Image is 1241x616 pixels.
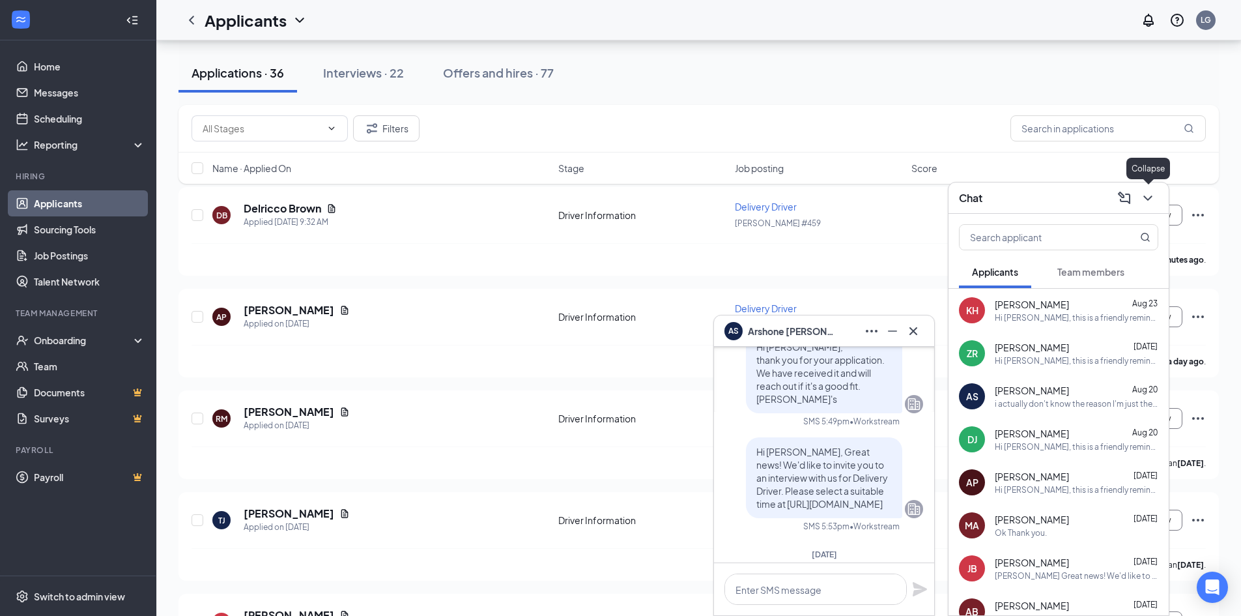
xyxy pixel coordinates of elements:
svg: ComposeMessage [1117,190,1132,206]
svg: ChevronDown [326,123,337,134]
input: Search in applications [1010,115,1206,141]
a: Home [34,53,145,80]
span: [DATE] [1134,471,1158,480]
svg: Analysis [16,138,29,151]
div: Hi [PERSON_NAME], this is a friendly reminder. To move forward with your application for Delivery... [995,441,1158,452]
div: SMS 5:53pm [803,521,849,532]
h1: Applicants [205,9,287,31]
span: [PERSON_NAME] [995,470,1069,483]
div: Driver Information [558,209,727,222]
h5: [PERSON_NAME] [244,405,334,419]
div: i actually don't know the reason I'm just the middle man it has something to do with insurance wa... [995,398,1158,409]
a: Team [34,353,145,379]
div: TJ [218,515,225,526]
div: ZR [967,347,978,360]
svg: Ellipses [864,323,879,339]
svg: Minimize [885,323,900,339]
button: Filter Filters [353,115,420,141]
button: Ellipses [861,321,882,342]
svg: Company [906,501,922,517]
svg: UserCheck [16,334,29,347]
span: [DATE] [1134,600,1158,609]
span: Delivery Driver [735,201,797,213]
svg: QuestionInfo [1169,12,1185,28]
button: Plane [912,581,928,597]
span: Aug 23 [1132,299,1158,308]
svg: Ellipses [1190,512,1206,528]
input: All Stages [203,121,321,136]
span: • Workstream [849,521,900,532]
h5: [PERSON_NAME] [244,303,334,317]
span: Score [911,162,937,175]
div: LG [1201,14,1211,25]
div: Applied [DATE] 9:32 AM [244,216,337,229]
svg: MagnifyingGlass [1184,123,1194,134]
div: Applied on [DATE] [244,521,350,534]
button: Cross [903,321,924,342]
a: Applicants [34,190,145,216]
span: Hi [PERSON_NAME], Great news! We'd like to invite you to an interview with us for Delivery Driver... [756,446,888,510]
svg: Filter [364,121,380,136]
span: Arshone [PERSON_NAME] [748,324,839,338]
a: Job Postings [34,242,145,269]
div: Reporting [34,138,146,151]
span: [PERSON_NAME] [995,341,1069,354]
svg: Ellipses [1190,411,1206,426]
div: Hiring [16,171,143,182]
div: Hi [PERSON_NAME], this is a friendly reminder. To move forward with your application for Delivery... [995,484,1158,495]
svg: ChevronDown [1140,190,1156,206]
h5: Delricco Brown [244,201,321,216]
svg: Document [339,305,350,315]
svg: MagnifyingGlass [1140,232,1150,242]
div: [PERSON_NAME] Great news! We'd like to invite you to an interview with us for Delivery Driver. Pl... [995,570,1158,581]
div: Onboarding [34,334,134,347]
b: 15 minutes ago [1147,255,1204,265]
div: Driver Information [558,310,727,323]
div: Payroll [16,445,143,456]
svg: Document [326,203,337,214]
svg: WorkstreamLogo [14,13,27,26]
div: Driver Information [558,514,727,527]
div: Switch to admin view [34,590,125,603]
h3: Chat [959,191,982,205]
span: [DATE] [1134,514,1158,523]
div: Interviews · 22 [323,65,404,81]
div: DB [216,210,227,221]
div: Team Management [16,308,143,319]
a: Scheduling [34,106,145,132]
span: [PERSON_NAME] [995,384,1069,397]
div: SMS 5:49pm [803,416,849,427]
span: Team members [1057,266,1124,278]
svg: Company [906,396,922,412]
h5: [PERSON_NAME] [244,506,334,521]
div: AS [966,390,978,403]
span: [PERSON_NAME] [995,513,1069,526]
b: [DATE] [1177,458,1204,468]
div: Hi [PERSON_NAME], this is a friendly reminder. To move forward with your application for Delivery... [995,312,1158,323]
div: KH [966,304,978,317]
b: a day ago [1167,357,1204,366]
div: Open Intercom Messenger [1197,572,1228,603]
svg: ChevronDown [292,12,307,28]
div: AP [966,476,978,489]
div: Applied on [DATE] [244,419,350,432]
span: Stage [558,162,584,175]
b: [DATE] [1177,560,1204,570]
svg: Ellipses [1190,309,1206,325]
div: JB [967,562,977,575]
svg: ChevronLeft [184,12,199,28]
a: Talent Network [34,269,145,295]
div: MA [965,519,979,532]
span: Aug 20 [1132,385,1158,394]
span: [PERSON_NAME] #459 [735,218,821,228]
svg: Cross [906,323,921,339]
div: Driver Information [558,412,727,425]
div: Applied on [DATE] [244,317,350,330]
svg: Collapse [126,14,139,27]
input: Search applicant [960,225,1114,250]
button: ChevronDown [1137,188,1158,209]
div: Ok Thank you. [995,527,1047,538]
span: Aug 20 [1132,428,1158,437]
div: Offers and hires · 77 [443,65,554,81]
